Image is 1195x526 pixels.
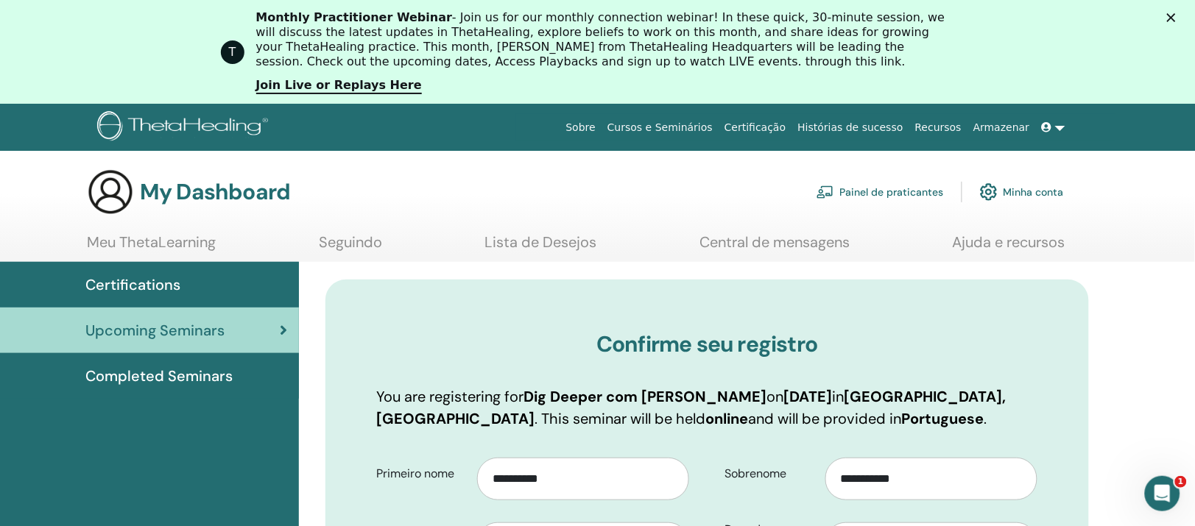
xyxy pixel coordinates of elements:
[85,319,225,341] span: Upcoming Seminars
[719,114,792,141] a: Certificação
[980,180,998,205] img: cog.svg
[980,176,1064,208] a: Minha conta
[1145,476,1180,511] iframe: Intercom live chat
[85,274,180,296] span: Certifications
[256,78,422,94] a: Join Live or Replays Here
[706,409,749,428] b: online
[784,387,833,406] b: [DATE]
[366,460,478,488] label: Primeiro nome
[221,40,244,64] div: Profile image for ThetaHealing
[140,179,290,205] h3: My Dashboard
[256,10,453,24] b: Monthly Practitioner Webinar
[319,233,382,262] a: Seguindo
[85,365,233,387] span: Completed Seminars
[817,185,834,199] img: chalkboard-teacher.svg
[377,331,1037,358] h3: Confirme seu registro
[524,387,767,406] b: Dig Deeper com [PERSON_NAME]
[817,176,944,208] a: Painel de praticantes
[97,111,273,144] img: logo.png
[909,114,967,141] a: Recursos
[377,385,1037,430] p: You are registering for on in . This seminar will be held and will be provided in .
[560,114,602,141] a: Sobre
[902,409,984,428] b: Portuguese
[699,233,850,262] a: Central de mensagens
[602,114,719,141] a: Cursos e Seminários
[87,168,134,216] img: generic-user-icon.jpg
[1175,476,1187,488] span: 1
[953,233,1065,262] a: Ajuda e recursos
[792,114,909,141] a: Histórias de sucesso
[256,10,951,69] div: - Join us for our monthly connection webinar! In these quick, 30-minute session, we will discuss ...
[1167,13,1182,22] div: Fechar
[485,233,597,262] a: Lista de Desejos
[967,114,1035,141] a: Armazenar
[87,233,216,262] a: Meu ThetaLearning
[713,460,825,488] label: Sobrenome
